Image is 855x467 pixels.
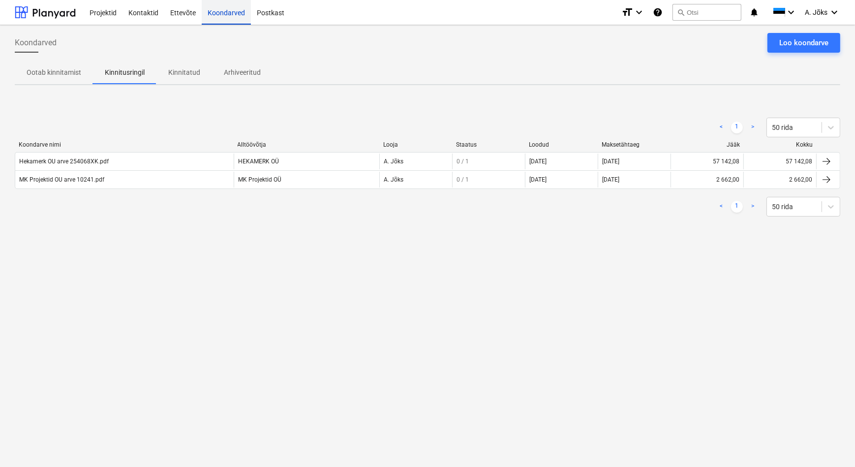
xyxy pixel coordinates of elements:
[234,172,379,187] div: MK Projektid OÜ
[748,141,813,148] div: Kokku
[633,6,645,18] i: keyboard_arrow_down
[677,8,685,16] span: search
[27,67,81,78] p: Ootab kinnitamist
[767,33,840,53] button: Loo koondarve
[168,67,200,78] p: Kinnitatud
[529,176,547,183] div: [DATE]
[828,6,840,18] i: keyboard_arrow_down
[456,141,521,148] div: Staatus
[598,154,671,169] div: [DATE]
[713,158,739,165] div: 57 142,08
[789,176,812,183] div: 2 662,00
[19,158,109,165] div: Hekamerk OU arve 254068XK.pdf
[786,158,812,165] div: 57 142,08
[749,6,759,18] i: notifications
[731,122,743,133] a: Page 1 is your current page
[747,201,759,213] a: Next page
[379,172,452,187] div: A. Jõks
[224,67,261,78] p: Arhiveeritud
[19,176,104,183] div: MK Projektid OU arve 10241.pdf
[716,176,739,183] div: 2 662,00
[379,154,452,169] div: A. Jõks
[238,141,375,148] div: Alltöövõtja
[529,141,594,148] div: Loodud
[621,6,633,18] i: format_size
[672,4,741,21] button: Otsi
[675,141,740,148] div: Jääk
[602,141,667,148] div: Maksetähtaeg
[779,36,828,49] div: Loo koondarve
[785,6,797,18] i: keyboard_arrow_down
[383,141,448,148] div: Looja
[457,176,469,183] span: 0 / 1
[19,141,230,148] div: Koondarve nimi
[234,154,379,169] div: HEKAMERK OÜ
[598,172,671,187] div: [DATE]
[105,67,145,78] p: Kinnitusringil
[15,37,57,49] span: Koondarved
[805,8,827,16] span: A. Jõks
[457,158,469,165] span: 0 / 1
[529,158,547,165] div: [DATE]
[653,6,663,18] i: Abikeskus
[715,201,727,213] a: Previous page
[747,122,759,133] a: Next page
[715,122,727,133] a: Previous page
[731,201,743,213] a: Page 1 is your current page
[806,420,855,467] iframe: Chat Widget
